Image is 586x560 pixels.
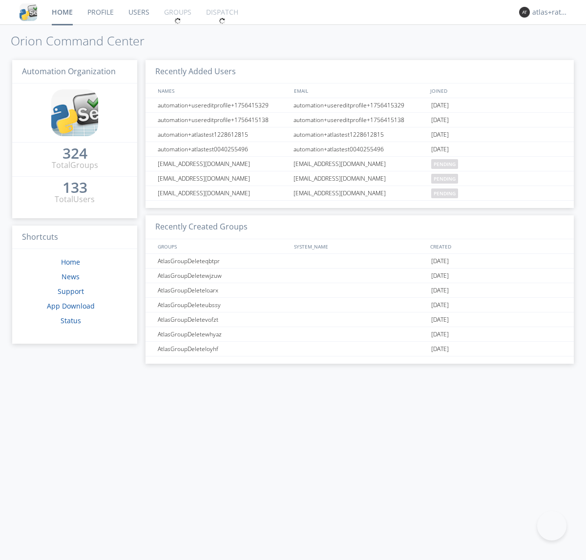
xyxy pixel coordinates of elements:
[431,283,449,298] span: [DATE]
[58,287,84,296] a: Support
[146,215,574,239] h3: Recently Created Groups
[146,327,574,342] a: AtlasGroupDeletewhyaz[DATE]
[63,148,87,158] div: 324
[291,127,429,142] div: automation+atlastest1228612815
[22,66,116,77] span: Automation Organization
[155,327,291,341] div: AtlasGroupDeletewhyaz
[155,98,291,112] div: automation+usereditprofile+1756415329
[155,312,291,327] div: AtlasGroupDeletevofzt
[291,142,429,156] div: automation+atlastest0040255496
[55,194,95,205] div: Total Users
[431,98,449,113] span: [DATE]
[291,186,429,200] div: [EMAIL_ADDRESS][DOMAIN_NAME]
[532,7,569,17] div: atlas+ratelimit
[291,171,429,186] div: [EMAIL_ADDRESS][DOMAIN_NAME]
[155,157,291,171] div: [EMAIL_ADDRESS][DOMAIN_NAME]
[146,312,574,327] a: AtlasGroupDeletevofzt[DATE]
[431,113,449,127] span: [DATE]
[292,83,428,98] div: EMAIL
[146,171,574,186] a: [EMAIL_ADDRESS][DOMAIN_NAME][EMAIL_ADDRESS][DOMAIN_NAME]pending
[155,186,291,200] div: [EMAIL_ADDRESS][DOMAIN_NAME]
[431,188,458,198] span: pending
[155,83,289,98] div: NAMES
[431,312,449,327] span: [DATE]
[431,254,449,269] span: [DATE]
[537,511,566,540] iframe: Toggle Customer Support
[155,171,291,186] div: [EMAIL_ADDRESS][DOMAIN_NAME]
[431,174,458,184] span: pending
[155,269,291,283] div: AtlasGroupDeletewjzuw
[146,342,574,356] a: AtlasGroupDeleteloyhf[DATE]
[63,183,87,194] a: 133
[146,142,574,157] a: automation+atlastest0040255496automation+atlastest0040255496[DATE]
[431,342,449,356] span: [DATE]
[146,113,574,127] a: automation+usereditprofile+1756415138automation+usereditprofile+1756415138[DATE]
[146,127,574,142] a: automation+atlastest1228612815automation+atlastest1228612815[DATE]
[155,254,291,268] div: AtlasGroupDeleteqbtpr
[155,113,291,127] div: automation+usereditprofile+1756415138
[219,18,226,24] img: spin.svg
[291,113,429,127] div: automation+usereditprofile+1756415138
[146,157,574,171] a: [EMAIL_ADDRESS][DOMAIN_NAME][EMAIL_ADDRESS][DOMAIN_NAME]pending
[51,89,98,136] img: cddb5a64eb264b2086981ab96f4c1ba7
[146,98,574,113] a: automation+usereditprofile+1756415329automation+usereditprofile+1756415329[DATE]
[155,298,291,312] div: AtlasGroupDeleteubssy
[146,298,574,312] a: AtlasGroupDeleteubssy[DATE]
[155,142,291,156] div: automation+atlastest0040255496
[146,254,574,269] a: AtlasGroupDeleteqbtpr[DATE]
[63,148,87,160] a: 324
[61,257,80,267] a: Home
[431,269,449,283] span: [DATE]
[428,83,565,98] div: JOINED
[146,186,574,201] a: [EMAIL_ADDRESS][DOMAIN_NAME][EMAIL_ADDRESS][DOMAIN_NAME]pending
[174,18,181,24] img: spin.svg
[146,60,574,84] h3: Recently Added Users
[155,127,291,142] div: automation+atlastest1228612815
[146,283,574,298] a: AtlasGroupDeleteloarx[DATE]
[155,283,291,297] div: AtlasGroupDeleteloarx
[428,239,565,253] div: CREATED
[146,269,574,283] a: AtlasGroupDeletewjzuw[DATE]
[431,327,449,342] span: [DATE]
[62,272,80,281] a: News
[519,7,530,18] img: 373638.png
[20,3,37,21] img: cddb5a64eb264b2086981ab96f4c1ba7
[155,239,289,253] div: GROUPS
[431,159,458,169] span: pending
[431,298,449,312] span: [DATE]
[431,142,449,157] span: [DATE]
[63,183,87,192] div: 133
[47,301,95,311] a: App Download
[431,127,449,142] span: [DATE]
[61,316,81,325] a: Status
[292,239,428,253] div: SYSTEM_NAME
[52,160,98,171] div: Total Groups
[155,342,291,356] div: AtlasGroupDeleteloyhf
[291,98,429,112] div: automation+usereditprofile+1756415329
[12,226,137,249] h3: Shortcuts
[291,157,429,171] div: [EMAIL_ADDRESS][DOMAIN_NAME]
